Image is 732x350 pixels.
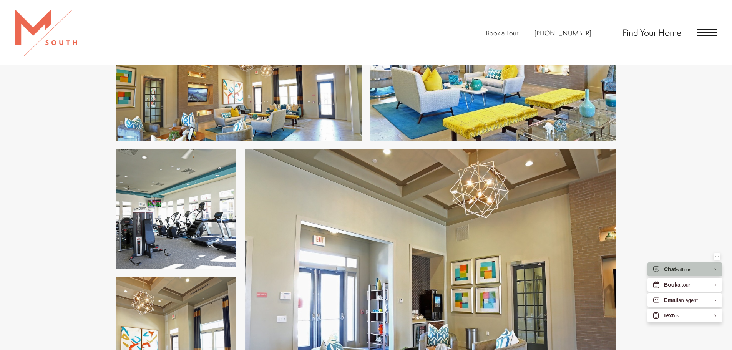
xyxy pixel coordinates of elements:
[534,28,591,37] a: Call Us at 813-570-8014
[15,10,77,56] img: MSouth
[486,28,518,37] a: Book a Tour
[534,28,591,37] span: [PHONE_NUMBER]
[116,149,236,269] img: Quick access to state-of-the-art amenities
[622,26,681,38] a: Find Your Home
[116,23,362,141] img: All the comforts of luxury living
[697,29,717,36] button: Open Menu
